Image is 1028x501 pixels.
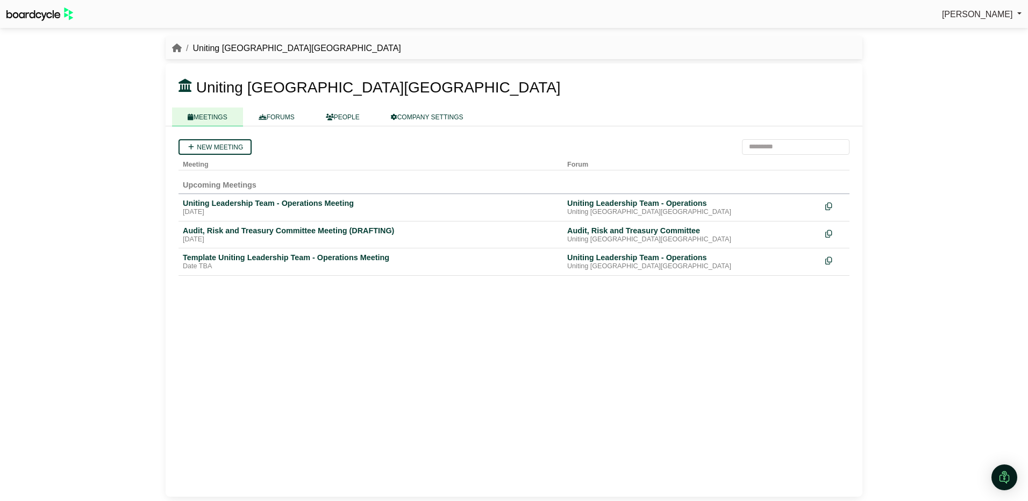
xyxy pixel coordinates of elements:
[183,208,559,217] div: [DATE]
[375,108,479,126] a: COMPANY SETTINGS
[179,170,849,194] td: Upcoming Meetings
[183,253,559,271] a: Template Uniting Leadership Team - Operations Meeting Date TBA
[183,226,559,244] a: Audit, Risk and Treasury Committee Meeting (DRAFTING) [DATE]
[942,10,1013,19] span: [PERSON_NAME]
[825,226,845,240] div: Make a copy
[6,8,73,21] img: BoardcycleBlackGreen-aaafeed430059cb809a45853b8cf6d952af9d84e6e89e1f1685b34bfd5cb7d64.svg
[196,79,561,96] span: Uniting [GEOGRAPHIC_DATA][GEOGRAPHIC_DATA]
[183,198,559,208] div: Uniting Leadership Team - Operations Meeting
[567,262,817,271] div: Uniting [GEOGRAPHIC_DATA][GEOGRAPHIC_DATA]
[183,262,559,271] div: Date TBA
[243,108,310,126] a: FORUMS
[567,235,817,244] div: Uniting [GEOGRAPHIC_DATA][GEOGRAPHIC_DATA]
[183,198,559,217] a: Uniting Leadership Team - Operations Meeting [DATE]
[567,198,817,217] a: Uniting Leadership Team - Operations Uniting [GEOGRAPHIC_DATA][GEOGRAPHIC_DATA]
[567,226,817,235] div: Audit, Risk and Treasury Committee
[825,198,845,213] div: Make a copy
[182,41,401,55] li: Uniting [GEOGRAPHIC_DATA][GEOGRAPHIC_DATA]
[567,208,817,217] div: Uniting [GEOGRAPHIC_DATA][GEOGRAPHIC_DATA]
[567,198,817,208] div: Uniting Leadership Team - Operations
[942,8,1022,22] a: [PERSON_NAME]
[567,226,817,244] a: Audit, Risk and Treasury Committee Uniting [GEOGRAPHIC_DATA][GEOGRAPHIC_DATA]
[172,108,243,126] a: MEETINGS
[183,226,559,235] div: Audit, Risk and Treasury Committee Meeting (DRAFTING)
[991,464,1017,490] div: Open Intercom Messenger
[179,139,252,155] a: New meeting
[179,155,563,170] th: Meeting
[567,253,817,271] a: Uniting Leadership Team - Operations Uniting [GEOGRAPHIC_DATA][GEOGRAPHIC_DATA]
[825,253,845,267] div: Make a copy
[183,253,559,262] div: Template Uniting Leadership Team - Operations Meeting
[563,155,821,170] th: Forum
[183,235,559,244] div: [DATE]
[172,41,401,55] nav: breadcrumb
[310,108,375,126] a: PEOPLE
[567,253,817,262] div: Uniting Leadership Team - Operations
